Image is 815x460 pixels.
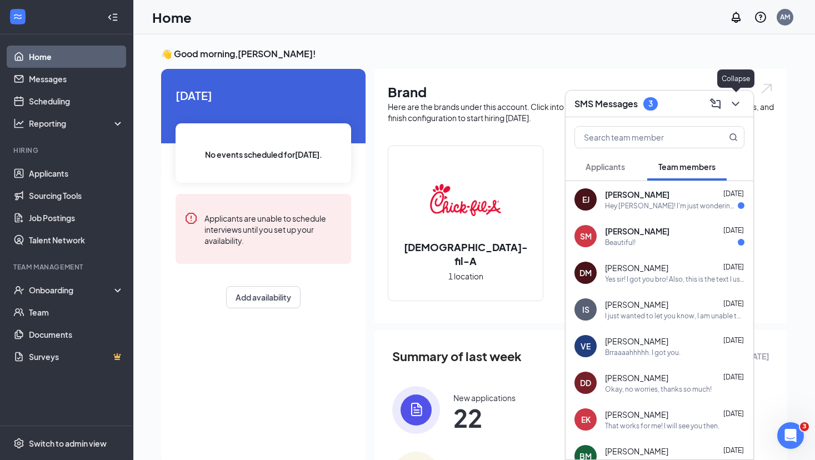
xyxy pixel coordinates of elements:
img: icon [392,386,440,434]
span: [DATE] [723,189,744,198]
div: DM [579,267,592,278]
span: [DATE] [723,263,744,271]
div: That works for me! I will see you then. [605,421,719,431]
span: No events scheduled for [DATE] . [205,148,322,161]
span: [PERSON_NAME] [605,189,669,200]
svg: Error [184,212,198,225]
div: New applications [453,392,516,403]
span: Summary of last week [392,347,522,366]
img: open.6027fd2a22e1237b5b06.svg [759,82,774,95]
h1: Brand [388,82,774,101]
div: Brraaaahhhhh. I got you. [605,348,681,357]
div: Hiring [13,146,122,155]
span: [PERSON_NAME] [605,226,669,237]
span: [PERSON_NAME] [605,409,668,420]
div: Applicants are unable to schedule interviews until you set up your availability. [204,212,342,246]
div: Onboarding [29,284,114,296]
h1: Home [152,8,192,27]
div: Yes sir! I got you bro! Also, this is the text I use just for applications so if you need anythin... [605,274,744,284]
input: Search team member [575,127,707,148]
div: 3 [648,99,653,108]
span: Applicants [586,162,625,172]
svg: Notifications [729,11,743,24]
svg: Analysis [13,118,24,129]
a: Applicants [29,162,124,184]
div: AM [780,12,790,22]
span: 1 location [448,270,483,282]
svg: UserCheck [13,284,24,296]
span: [DATE] [176,87,351,104]
span: [PERSON_NAME] [605,446,668,457]
svg: Settings [13,438,24,449]
img: Chick-fil-A [430,164,501,236]
div: SM [580,231,592,242]
h2: [DEMOGRAPHIC_DATA]-fil-A [388,240,543,268]
span: Team members [658,162,716,172]
div: IS [582,304,589,315]
a: Talent Network [29,229,124,251]
a: SurveysCrown [29,346,124,368]
div: EJ [582,194,589,205]
div: Reporting [29,118,124,129]
span: [DATE] [723,336,744,344]
div: DD [580,377,591,388]
span: [DATE] [723,446,744,454]
svg: ComposeMessage [709,97,722,111]
a: Scheduling [29,90,124,112]
a: Sourcing Tools [29,184,124,207]
a: Job Postings [29,207,124,229]
div: Collapse [717,69,754,88]
svg: ChevronDown [729,97,742,111]
span: [PERSON_NAME] [605,336,668,347]
div: Here are the brands under this account. Click into a brand to see your locations, managers, job p... [388,101,774,123]
span: [DATE] [723,373,744,381]
a: Team [29,301,124,323]
div: Okay, no worries, thanks so much! [605,384,712,394]
button: ComposeMessage [707,95,724,113]
div: VE [581,341,591,352]
h3: SMS Messages [574,98,638,110]
span: [DATE] [723,226,744,234]
div: I just wanted to let you know, I am unable to work [DATE] afternoon after 3:30, and I have a [MED... [605,311,744,321]
div: Team Management [13,262,122,272]
button: ChevronDown [727,95,744,113]
a: Documents [29,323,124,346]
span: 22 [453,408,516,428]
svg: QuestionInfo [754,11,767,24]
iframe: Intercom live chat [777,422,804,449]
span: [PERSON_NAME] [605,262,668,273]
span: [PERSON_NAME] [605,372,668,383]
span: [PERSON_NAME] [605,299,668,310]
div: Beautiful! [605,238,636,247]
span: 3 [800,422,809,431]
svg: WorkstreamLogo [12,11,23,22]
button: Add availability [226,286,301,308]
a: Messages [29,68,124,90]
h3: 👋 Good morning, [PERSON_NAME] ! [161,48,787,60]
a: Home [29,46,124,68]
div: EK [581,414,591,425]
span: [DATE] [723,299,744,308]
div: Switch to admin view [29,438,107,449]
svg: Collapse [107,12,118,23]
svg: MagnifyingGlass [729,133,738,142]
span: [DATE] [723,409,744,418]
div: Hey [PERSON_NAME]! I'm just wondering when [PERSON_NAME] will reach out to me for my orientation? [605,201,738,211]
